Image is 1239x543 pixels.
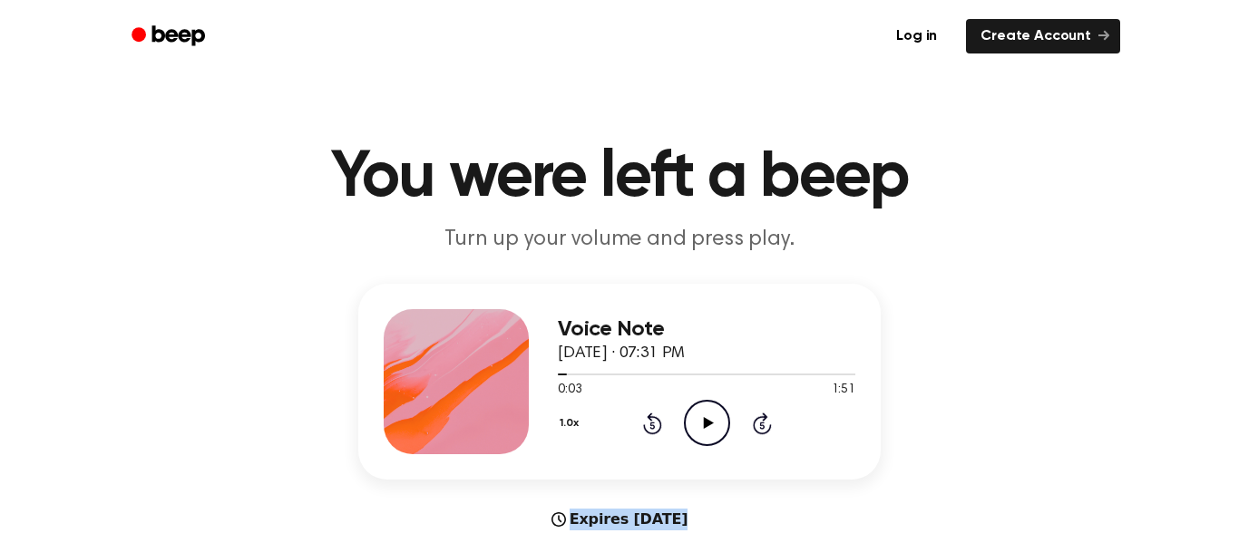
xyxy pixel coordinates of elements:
[558,381,581,400] span: 0:03
[558,408,585,439] button: 1.0x
[551,509,688,530] div: Expires [DATE]
[878,15,955,57] a: Log in
[155,145,1084,210] h1: You were left a beep
[119,19,221,54] a: Beep
[832,381,855,400] span: 1:51
[966,19,1120,53] a: Create Account
[558,345,685,362] span: [DATE] · 07:31 PM
[558,317,855,342] h3: Voice Note
[271,225,968,255] p: Turn up your volume and press play.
